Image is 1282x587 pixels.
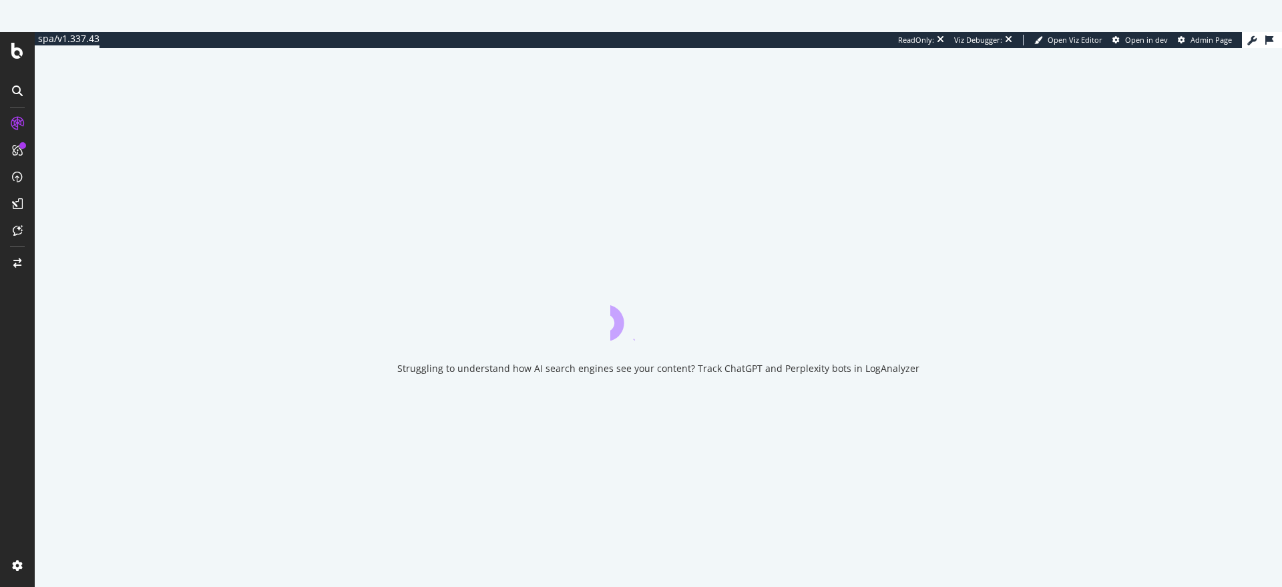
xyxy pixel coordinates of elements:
[1178,35,1232,45] a: Admin Page
[954,35,1002,45] div: Viz Debugger:
[1112,35,1168,45] a: Open in dev
[1191,35,1232,45] span: Admin Page
[35,32,99,45] div: spa/v1.337.43
[1048,35,1102,45] span: Open Viz Editor
[610,292,706,341] div: animation
[1237,542,1269,574] iframe: Intercom live chat
[898,35,934,45] div: ReadOnly:
[1034,35,1102,45] a: Open Viz Editor
[35,32,99,48] a: spa/v1.337.43
[397,362,919,375] div: Struggling to understand how AI search engines see your content? Track ChatGPT and Perplexity bot...
[1125,35,1168,45] span: Open in dev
